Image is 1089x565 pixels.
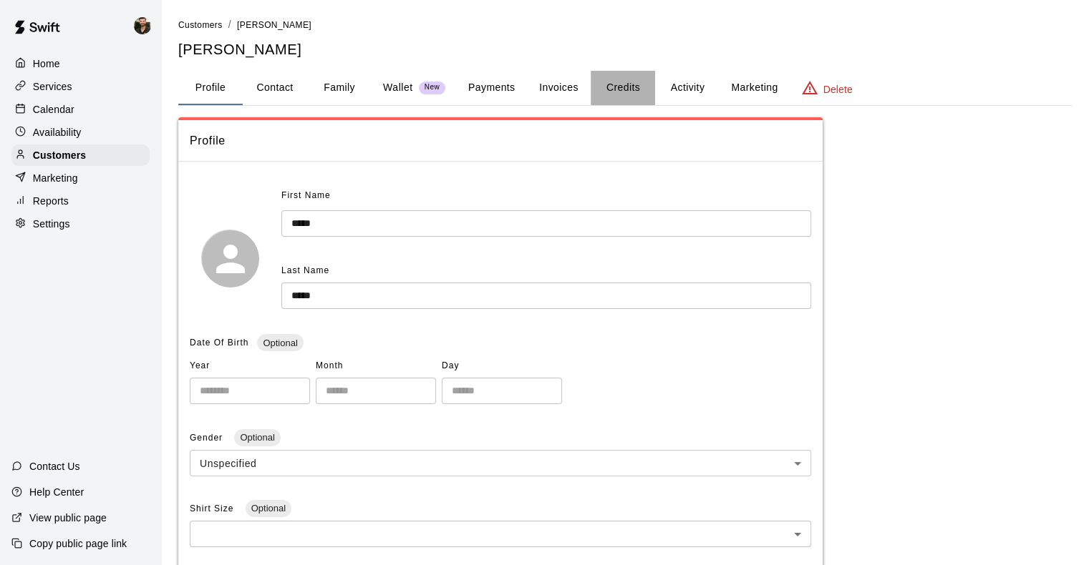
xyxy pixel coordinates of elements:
span: Date Of Birth [190,338,248,348]
a: Marketing [11,167,150,189]
p: Reports [33,194,69,208]
p: Availability [33,125,82,139]
a: Settings [11,213,150,235]
p: Calendar [33,102,74,117]
div: Unspecified [190,450,811,476]
p: Copy public page link [29,536,127,551]
a: Availability [11,122,150,143]
span: New [419,83,445,92]
a: Reports [11,190,150,212]
a: Services [11,76,150,97]
p: Wallet [383,80,413,95]
button: Credits [591,71,655,105]
span: Customers [178,20,223,30]
div: basic tabs example [178,71,1072,105]
a: Customers [11,144,150,166]
h5: [PERSON_NAME] [178,40,1072,59]
button: Profile [178,71,243,105]
button: Marketing [720,71,789,105]
span: Profile [190,132,811,150]
span: Optional [257,338,303,348]
span: First Name [281,185,331,207]
span: Gender [190,433,226,443]
span: Month [316,355,436,378]
button: Contact [243,71,307,105]
span: Shirt Size [190,503,237,514]
a: Home [11,53,150,74]
p: Help Center [29,485,84,499]
button: Family [307,71,372,105]
a: Calendar [11,99,150,120]
span: Day [442,355,562,378]
span: [PERSON_NAME] [237,20,311,30]
button: Activity [655,71,720,105]
p: Customers [33,148,86,162]
li: / [228,17,231,32]
a: Customers [178,19,223,30]
p: Services [33,79,72,94]
span: Year [190,355,310,378]
p: Home [33,56,60,71]
button: Invoices [526,71,591,105]
div: Jacob Fisher [131,11,161,40]
span: Optional [246,503,291,514]
nav: breadcrumb [178,17,1072,33]
p: Marketing [33,171,78,185]
button: Payments [457,71,526,105]
span: Last Name [281,265,329,275]
p: View public page [29,511,107,525]
p: Delete [823,82,853,97]
p: Settings [33,217,70,231]
img: Jacob Fisher [134,17,151,34]
p: Contact Us [29,459,80,473]
span: Optional [234,432,280,443]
